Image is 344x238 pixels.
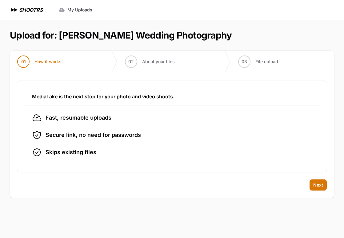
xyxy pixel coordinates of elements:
[313,182,323,188] span: Next
[255,59,278,65] span: File upload
[19,6,43,14] h1: SHOOTRS
[310,179,327,191] button: Next
[142,59,175,65] span: About your files
[67,7,92,13] span: My Uploads
[10,30,232,41] h1: Upload for: [PERSON_NAME] Wedding Photography
[46,113,111,122] span: Fast, resumable uploads
[32,93,312,100] h3: MediaLake is the next stop for your photo and video shoots.
[231,51,286,73] button: 03 File upload
[34,59,62,65] span: How it works
[10,51,69,73] button: 01 How it works
[46,131,141,139] span: Secure link, no need for passwords
[128,59,134,65] span: 02
[55,4,96,15] a: My Uploads
[46,148,96,157] span: Skips existing files
[10,6,43,14] a: SHOOTRS SHOOTRS
[242,59,247,65] span: 03
[118,51,182,73] button: 02 About your files
[21,59,26,65] span: 01
[10,6,19,14] img: SHOOTRS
